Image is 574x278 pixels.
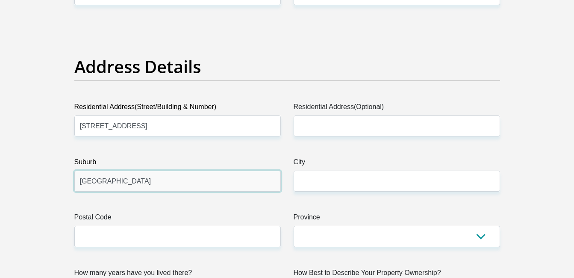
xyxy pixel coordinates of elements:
h2: Address Details [74,56,500,77]
input: Valid residential address [74,115,281,136]
label: Province [294,212,500,226]
label: Residential Address(Optional) [294,102,500,115]
select: Please Select a Province [294,226,500,247]
label: Residential Address(Street/Building & Number) [74,102,281,115]
input: Address line 2 (Optional) [294,115,500,136]
label: Suburb [74,157,281,171]
input: Postal Code [74,226,281,247]
label: Postal Code [74,212,281,226]
label: City [294,157,500,171]
input: City [294,171,500,192]
input: Suburb [74,171,281,192]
